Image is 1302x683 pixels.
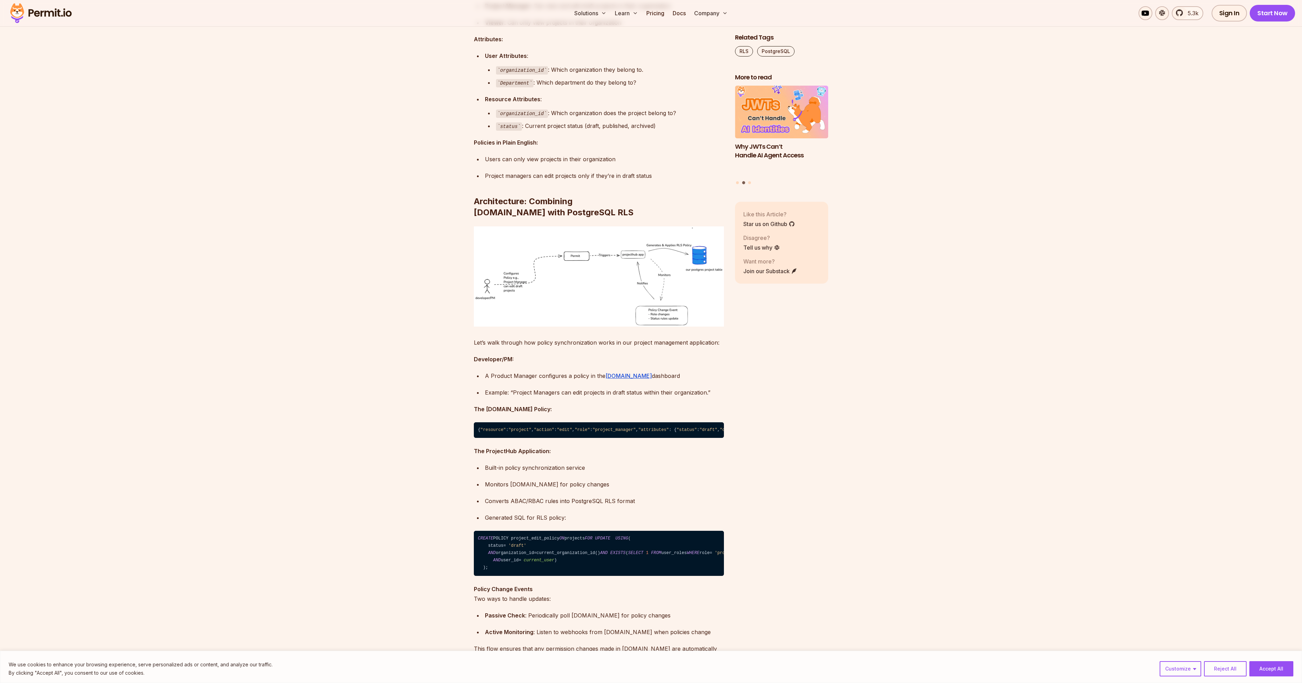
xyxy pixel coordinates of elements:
[1160,661,1201,676] button: Customize
[9,660,273,669] p: We use cookies to enhance your browsing experience, serve personalized ads or content, and analyz...
[612,6,641,20] button: Learn
[743,220,795,228] a: Star us on Github
[1250,5,1295,21] a: Start Now
[496,79,534,87] code: Department
[699,427,717,432] span: "draft"
[496,108,724,118] div: : Which organization does the project belong to?
[735,46,753,57] a: RLS
[485,479,724,489] div: Monitors [DOMAIN_NAME] for policy changes
[605,372,652,379] a: [DOMAIN_NAME]
[743,243,780,252] a: Tell us why
[485,612,525,619] strong: Passive Check
[485,513,724,522] div: Generated SQL for RLS policy:
[736,181,739,184] button: Go to slide 1
[687,551,700,555] span: WHERE
[743,210,795,218] p: Like this Article?
[485,629,533,636] strong: Active Monitoring
[496,121,724,131] div: : Current project status (draft, published, archived)
[748,181,751,184] button: Go to slide 3
[496,78,724,88] div: : Which department do they belong to?
[651,551,661,555] span: FROM
[496,122,522,131] code: status
[742,181,745,184] button: Go to slide 2
[9,669,273,677] p: By clicking "Accept All", you consent to our use of cookies.
[485,96,540,103] strong: Resource Attributes
[474,226,724,327] img: image.png
[474,406,552,413] strong: The [DOMAIN_NAME] Policy:
[503,543,506,548] span: =
[485,627,724,637] div: : Listen to webhooks from [DOMAIN_NAME] when policies change
[743,267,797,275] a: Join our Substack
[480,427,506,432] span: "resource"
[478,536,493,541] span: CREATE
[1249,661,1293,676] button: Accept All
[474,422,724,438] code: { : , : , : , : { : , : }}
[600,551,608,555] span: AND
[474,168,724,218] h2: Architecture: Combining [DOMAIN_NAME] with PostgreSQL RLS
[710,551,712,555] span: =
[743,257,797,266] p: Want more?
[474,139,538,146] strong: Policies in Plain English:
[488,551,496,555] span: AND
[485,171,724,181] div: Project managers can edit projects only if they’re in draft status
[628,551,644,555] span: SELECT
[485,51,724,61] div: :
[496,110,548,118] code: organization_id
[508,427,531,432] span: "project"
[572,6,609,20] button: Solutions
[670,6,689,20] a: Docs
[474,36,503,43] strong: Attributes:
[485,94,724,104] div: :
[496,65,724,75] div: : Which organization they belong to.
[559,536,565,541] span: ON
[485,388,724,397] div: Example: “Project Managers can edit projects in draft status within their organization.”
[496,66,548,75] code: organization_id
[646,551,648,555] span: 1
[474,644,724,673] p: This flow ensures that any permission changes made in [DOMAIN_NAME] are automatically reflected i...
[1204,661,1247,676] button: Reject All
[644,6,667,20] a: Pricing
[585,536,593,541] span: FOR
[474,531,724,576] code: POLICY project_edit_policy projects ( status organization_id current_organization_id() ( user_rol...
[474,584,724,604] p: Two ways to handle updates:
[615,536,628,541] span: USING
[575,427,590,432] span: "role"
[474,356,514,363] strong: Developer/PM:
[485,611,724,620] div: : Periodically poll [DOMAIN_NAME] for policy changes
[1212,5,1247,21] a: Sign In
[534,427,555,432] span: "action"
[610,551,626,555] span: EXISTS
[743,234,780,242] p: Disagree?
[1172,6,1203,20] a: 5.3k
[1184,9,1198,17] span: 5.3k
[735,33,829,42] h2: Related Tags
[519,558,521,563] span: =
[485,496,724,506] div: Converts ABAC/RBAC rules into PostgreSQL RLS format
[524,558,554,563] span: current_user
[508,543,526,548] span: 'draft'
[474,338,724,347] p: Let’s walk through how policy synchronization works in our project management application:
[493,558,501,563] span: AND
[7,1,75,25] img: Permit logo
[485,463,724,473] div: Built-in policy synchronization service
[595,536,610,541] span: UPDATE
[676,427,697,432] span: "status"
[735,86,829,177] a: Why JWTs Can’t Handle AI Agent AccessWhy JWTs Can’t Handle AI Agent Access
[735,142,829,160] h3: Why JWTs Can’t Handle AI Agent Access
[735,86,829,185] div: Posts
[557,427,572,432] span: "edit"
[474,448,551,455] strong: The ProjectHub Application:
[691,6,730,20] button: Company
[757,46,795,57] a: PostgreSQL
[485,371,724,381] div: A Product Manager configures a policy in the dashboard
[735,73,829,82] h2: More to read
[593,427,636,432] span: "project_manager"
[638,427,669,432] span: "attributes"
[720,427,763,432] span: "organization_id"
[715,551,758,555] span: 'project_manager'
[735,86,829,177] li: 2 of 3
[485,154,724,164] div: Users can only view projects in their organization
[534,551,537,555] span: =
[485,52,527,59] strong: User Attributes
[735,86,829,139] img: Why JWTs Can’t Handle AI Agent Access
